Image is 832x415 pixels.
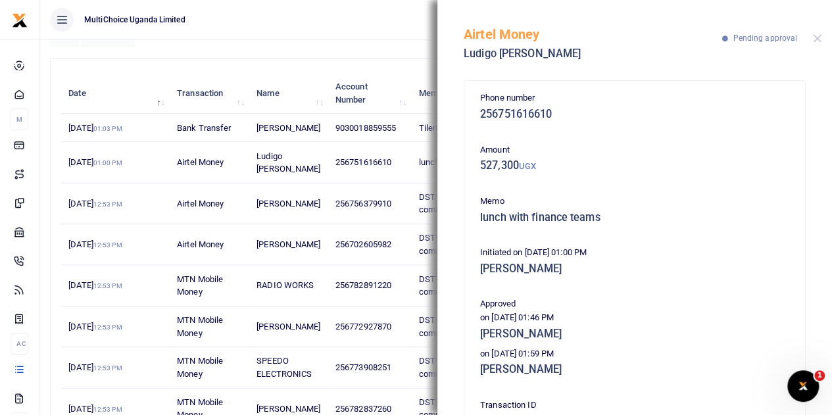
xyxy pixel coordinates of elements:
button: Close [813,34,821,43]
p: on [DATE] 01:59 PM [480,347,789,361]
span: [PERSON_NAME] [257,239,320,249]
p: Memo [480,195,789,208]
p: Amount [480,143,789,157]
p: Approved [480,297,789,311]
span: Airtel Money [177,239,224,249]
span: DSTV subs and activation commissions [DATE] [419,356,516,379]
span: SPEEDO ELECTRONICS [257,356,312,379]
small: 12:53 PM [93,201,122,208]
span: 256773908251 [335,362,391,372]
h5: Ludigo [PERSON_NAME] [464,47,722,61]
span: [DATE] [68,123,122,133]
small: 12:53 PM [93,364,122,372]
span: DSTV subs and activation commissions [DATE] [419,274,516,297]
th: Transaction: activate to sort column ascending [170,73,249,114]
small: 12:53 PM [93,241,122,249]
span: MultiChoice Uganda Limited [79,14,191,26]
li: Ac [11,333,28,354]
span: MTN Mobile Money [177,356,223,379]
span: 256751616610 [335,157,391,167]
span: [DATE] [68,280,122,290]
span: 1 [814,370,825,381]
span: 9030018859555 [335,123,396,133]
small: 01:00 PM [93,159,122,166]
span: MTN Mobile Money [177,274,223,297]
span: Tilenga site handover [419,123,500,133]
span: MTN Mobile Money [177,315,223,338]
span: [PERSON_NAME] [257,404,320,414]
span: [DATE] [68,239,122,249]
span: Ludigo [PERSON_NAME] [257,151,320,174]
span: Pending approval [733,34,797,43]
span: lunch with finance teams [419,157,514,167]
span: [PERSON_NAME] [257,199,320,208]
h5: lunch with finance teams [480,211,789,224]
h5: [PERSON_NAME] [480,363,789,376]
span: [DATE] [68,404,122,414]
span: DSTV subs and activation commissions [DATE] [419,192,516,215]
small: 12:53 PM [93,282,122,289]
span: [PERSON_NAME] [257,322,320,331]
span: DSTV subs and activation commissions [DATE] [419,315,516,338]
span: [DATE] [68,157,122,167]
h5: Airtel Money [464,26,722,42]
h5: [PERSON_NAME] [480,328,789,341]
th: Name: activate to sort column ascending [249,73,328,114]
span: 256772927870 [335,322,391,331]
span: Bank Transfer [177,123,231,133]
span: Airtel Money [177,199,224,208]
span: 256702605982 [335,239,391,249]
span: [DATE] [68,322,122,331]
img: logo-small [12,12,28,28]
small: 01:03 PM [93,125,122,132]
small: UGX [519,161,536,171]
small: 12:53 PM [93,406,122,413]
th: Memo: activate to sort column ascending [412,73,529,114]
h5: [PERSON_NAME] [480,262,789,276]
span: DSTV subs and activation commissions [DATE] [419,233,516,256]
span: [DATE] [68,199,122,208]
p: Phone number [480,91,789,105]
li: M [11,109,28,130]
th: Account Number: activate to sort column ascending [328,73,412,114]
h5: 527,300 [480,159,789,172]
th: Date: activate to sort column descending [61,73,170,114]
p: on [DATE] 01:46 PM [480,311,789,325]
iframe: Intercom live chat [787,370,819,402]
h5: 256751616610 [480,108,789,121]
small: 12:53 PM [93,324,122,331]
p: Initiated on [DATE] 01:00 PM [480,246,789,260]
span: [PERSON_NAME] [257,123,320,133]
span: Airtel Money [177,157,224,167]
span: [DATE] [68,362,122,372]
span: RADIO WORKS [257,280,314,290]
span: 256756379910 [335,199,391,208]
a: logo-small logo-large logo-large [12,14,28,24]
p: Transaction ID [480,399,789,412]
span: 256782891220 [335,280,391,290]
